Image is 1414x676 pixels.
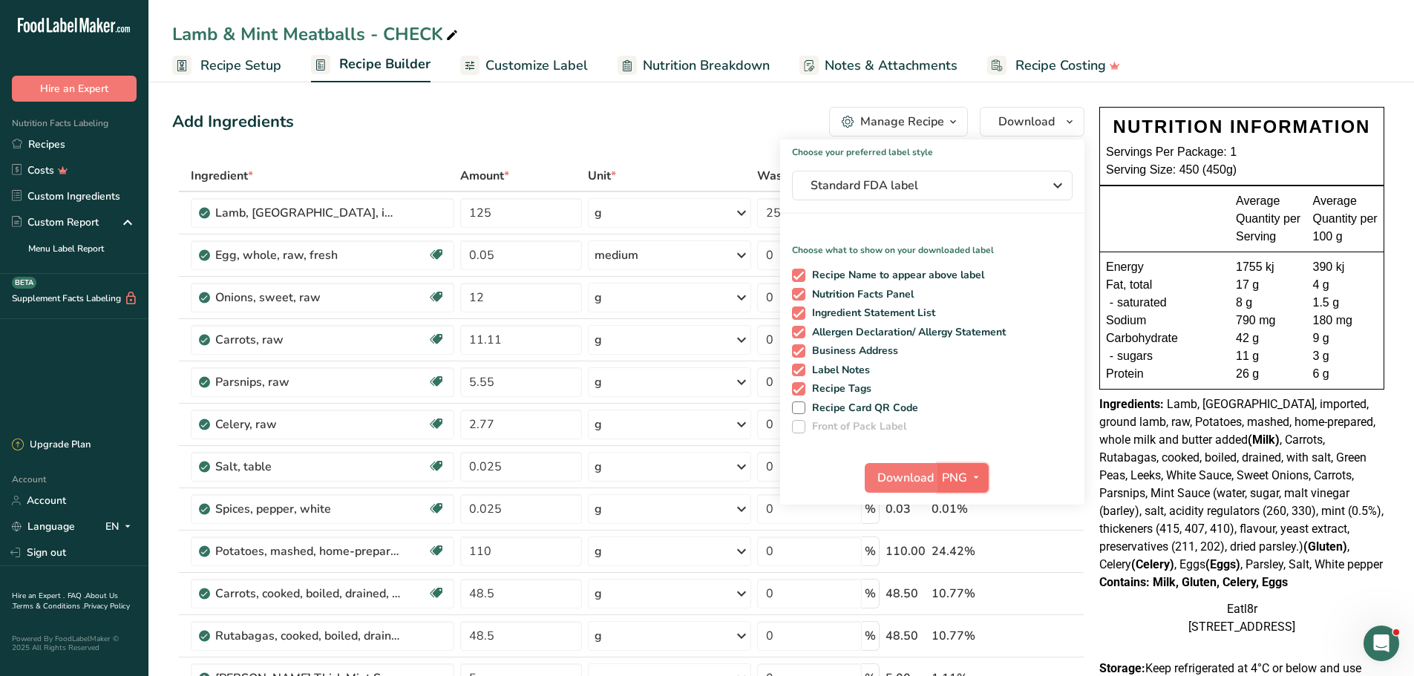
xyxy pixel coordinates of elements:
[172,49,281,82] a: Recipe Setup
[191,167,253,185] span: Ingredient
[595,373,602,391] div: g
[1099,661,1145,675] strong: Storage:
[987,49,1120,82] a: Recipe Costing
[215,246,401,264] div: Egg, whole, raw, fresh
[12,634,137,652] div: Powered By FoodLabelMaker © 2025 All Rights Reserved
[1205,557,1240,571] b: (Eggs)
[1248,433,1280,447] b: (Milk)
[12,438,91,453] div: Upgrade Plan
[68,591,85,601] a: FAQ .
[1236,276,1301,294] div: 17 g
[937,463,989,493] button: PNG
[12,277,36,289] div: BETA
[200,56,281,76] span: Recipe Setup
[825,56,958,76] span: Notes & Attachments
[886,500,926,518] div: 0.03
[1106,365,1144,383] span: Protein
[215,500,401,518] div: Spices, pepper, white
[998,113,1055,131] span: Download
[805,288,914,301] span: Nutrition Facts Panel
[805,306,936,320] span: Ingredient Statement List
[805,269,985,282] span: Recipe Name to appear above label
[215,289,401,306] div: Onions, sweet, raw
[215,458,401,476] div: Salt, table
[643,56,770,76] span: Nutrition Breakdown
[1106,258,1144,276] span: Energy
[84,601,130,611] a: Privacy Policy
[1236,192,1301,246] div: Average Quantity per Serving
[886,627,926,645] div: 48.50
[1106,312,1146,329] span: Sodium
[1313,365,1378,383] div: 6 g
[12,214,99,230] div: Custom Report
[595,627,602,645] div: g
[877,469,934,487] span: Download
[595,585,602,603] div: g
[595,289,602,306] div: g
[780,232,1084,257] p: Choose what to show on your downloaded label
[1106,161,1378,179] div: Serving Size: 450 (450g)
[792,171,1073,200] button: Standard FDA label
[1117,347,1153,365] span: sugars
[12,591,118,611] a: About Us .
[1236,329,1301,347] div: 42 g
[1303,539,1347,554] b: (Gluten)
[1313,258,1378,276] div: 390 kj
[932,585,1014,603] div: 10.77%
[805,382,872,396] span: Recipe Tags
[1015,56,1106,76] span: Recipe Costing
[339,54,431,74] span: Recipe Builder
[1106,294,1117,312] div: -
[215,416,401,433] div: Celery, raw
[942,469,967,487] span: PNG
[1236,312,1301,329] div: 790 mg
[1117,294,1167,312] span: saturated
[460,167,509,185] span: Amount
[886,585,926,603] div: 48.50
[1236,365,1301,383] div: 26 g
[1313,312,1378,329] div: 180 mg
[105,518,137,536] div: EN
[460,49,588,82] a: Customize Label
[805,401,919,415] span: Recipe Card QR Code
[215,542,401,560] div: Potatoes, mashed, home-prepared, whole milk and butter added
[215,627,401,645] div: Rutabagas, cooked, boiled, drained, with salt
[595,500,602,518] div: g
[1313,294,1378,312] div: 1.5 g
[1313,192,1378,246] div: Average Quantity per 100 g
[311,47,431,83] a: Recipe Builder
[595,416,602,433] div: g
[215,204,401,222] div: Lamb, [GEOGRAPHIC_DATA], imported, ground lamb, raw
[1099,600,1384,636] div: Eatl8r [STREET_ADDRESS]
[829,107,968,137] button: Manage Recipe
[1099,397,1384,571] span: Lamb, [GEOGRAPHIC_DATA], imported, ground lamb, raw, Potatoes, mashed, home-prepared, whole milk ...
[215,331,401,349] div: Carrots, raw
[12,513,75,539] a: Language
[215,373,401,391] div: Parsnips, raw
[12,591,65,601] a: Hire an Expert .
[215,585,401,603] div: Carrots, cooked, boiled, drained, with salt
[805,420,907,433] span: Front of Pack Label
[595,542,602,560] div: g
[811,177,1033,194] span: Standard FDA label
[13,601,84,611] a: Terms & Conditions .
[1236,294,1301,312] div: 8 g
[932,627,1014,645] div: 10.77%
[799,49,958,82] a: Notes & Attachments
[1364,626,1399,661] iframe: Intercom live chat
[757,167,811,185] div: Waste
[932,542,1014,560] div: 24.42%
[1313,347,1378,365] div: 3 g
[595,246,638,264] div: medium
[1106,347,1117,365] div: -
[780,140,1084,159] h1: Choose your preferred label style
[1106,276,1152,294] span: Fat, total
[595,204,602,222] div: g
[805,364,871,377] span: Label Notes
[860,113,944,131] div: Manage Recipe
[1099,397,1164,411] span: Ingredients:
[1236,258,1301,276] div: 1755 kj
[588,167,616,185] span: Unit
[1313,329,1378,347] div: 9 g
[805,326,1007,339] span: Allergen Declaration/ Allergy Statement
